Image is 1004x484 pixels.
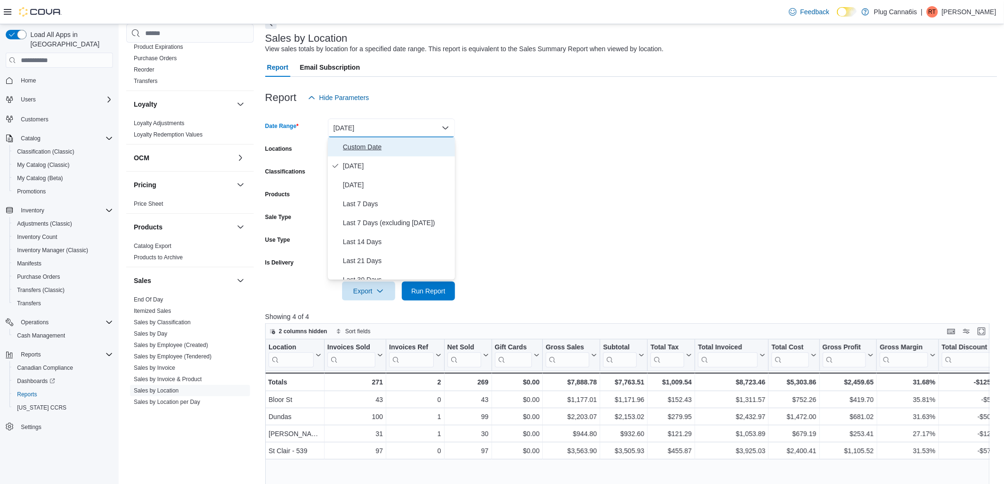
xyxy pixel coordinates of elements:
div: Total Tax [651,343,684,352]
span: Inventory [17,205,113,216]
div: [PERSON_NAME] [269,428,321,439]
span: Email Subscription [300,58,360,77]
label: Sale Type [265,213,291,221]
div: Dundas [269,411,321,422]
div: $7,763.51 [603,376,644,388]
a: Sales by Location per Day [134,399,200,405]
button: Canadian Compliance [9,361,117,374]
div: Subtotal [603,343,637,367]
div: $0.00 [494,445,539,457]
button: OCM [134,153,233,163]
div: Invoices Sold [327,343,375,352]
div: 27.17% [880,428,935,439]
div: View sales totals by location for a specified date range. This report is equivalent to the Sales ... [265,44,664,54]
div: 35.81% [880,394,935,405]
a: Loyalty Redemption Values [134,131,203,138]
span: 2 columns hidden [279,328,327,335]
a: Purchase Orders [13,271,64,283]
a: Home [17,75,40,86]
div: $1,171.96 [603,394,644,405]
div: 100 [327,411,383,422]
button: Total Discount [942,343,1000,367]
div: $419.70 [822,394,874,405]
button: Inventory [2,204,117,217]
div: -$12.20 [942,428,1000,439]
div: $2,459.65 [822,376,874,388]
a: [US_STATE] CCRS [13,402,70,413]
a: Reorder [134,66,154,73]
div: $0.00 [494,376,539,388]
a: Inventory Manager (Classic) [13,245,92,256]
div: Randy Tay [927,6,938,18]
h3: OCM [134,153,149,163]
button: OCM [235,152,246,164]
div: 1 [389,428,441,439]
span: Reorder [134,66,154,73]
button: Loyalty [134,100,233,109]
div: $679.19 [772,428,816,439]
p: Showing 4 of 4 [265,312,997,321]
div: $1,311.57 [698,394,765,405]
div: Total Discount [942,343,993,367]
button: Gross Sales [546,343,597,367]
div: $944.80 [546,428,597,439]
span: Sales by Location [134,387,179,394]
span: Settings [21,423,41,431]
button: Adjustments (Classic) [9,217,117,230]
div: 271 [327,376,383,388]
span: Canadian Compliance [13,362,113,374]
span: Classification (Classic) [13,146,113,157]
span: Products to Archive [134,254,183,261]
span: Transfers (Classic) [13,284,113,296]
div: Total Invoiced [698,343,758,352]
div: Sales [126,294,254,457]
div: $279.95 [651,411,692,422]
div: $2,153.02 [603,411,644,422]
div: St Clair - 539 [269,445,321,457]
button: Pricing [235,179,246,191]
a: Purchase Orders [134,55,177,62]
button: Invoices Ref [389,343,441,367]
span: Last 7 Days (excluding [DATE]) [343,217,451,228]
a: Loyalty Adjustments [134,120,185,127]
div: 31.63% [880,411,935,422]
div: Products [126,240,254,267]
div: Location [269,343,314,367]
button: Loyalty [235,99,246,110]
button: Purchase Orders [9,270,117,283]
span: Users [17,94,113,105]
span: RT [929,6,936,18]
div: Pricing [126,198,254,213]
span: Sort fields [345,328,371,335]
div: Gross Profit [822,343,866,352]
label: Is Delivery [265,259,294,266]
div: Totals [268,376,321,388]
a: Sales by Invoice & Product [134,376,202,383]
h3: Pricing [134,180,156,190]
div: $932.60 [603,428,644,439]
button: [DATE] [328,119,455,137]
button: Promotions [9,185,117,198]
div: Gross Margin [880,343,928,367]
nav: Complex example [6,70,113,458]
h3: Loyalty [134,100,157,109]
span: Dashboards [17,377,55,385]
div: Location [269,343,314,352]
div: 97 [327,445,383,457]
a: Adjustments (Classic) [13,218,76,229]
div: $152.43 [651,394,692,405]
button: Users [17,94,39,105]
div: Gross Margin [880,343,928,352]
span: Purchase Orders [17,273,60,281]
span: Transfers [17,300,41,307]
div: 43 [447,394,488,405]
span: Inventory Manager (Classic) [13,245,113,256]
a: Catalog Export [134,243,171,249]
button: Sales [134,276,233,285]
button: 2 columns hidden [266,326,331,337]
span: Hide Parameters [319,93,369,102]
div: 99 [447,411,488,422]
div: Loyalty [126,118,254,144]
